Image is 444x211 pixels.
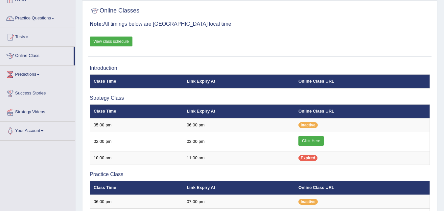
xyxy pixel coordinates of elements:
td: 03:00 pm [183,132,295,151]
a: Click Here [298,136,324,146]
a: Strategy Videos [0,103,75,119]
th: Link Expiry At [183,74,295,88]
span: Inactive [298,199,318,205]
a: Practice Questions [0,9,75,26]
th: Class Time [90,104,183,118]
a: View class schedule [90,37,132,46]
a: Online Class [0,47,74,63]
h3: Strategy Class [90,95,430,101]
th: Class Time [90,74,183,88]
h3: Introduction [90,65,430,71]
th: Link Expiry At [183,181,295,195]
td: 05:00 pm [90,118,183,132]
a: Predictions [0,66,75,82]
a: Success Stories [0,84,75,101]
th: Link Expiry At [183,104,295,118]
th: Online Class URL [295,181,430,195]
a: Tests [0,28,75,44]
td: 02:00 pm [90,132,183,151]
b: Note: [90,21,103,27]
td: 06:00 pm [183,118,295,132]
td: 06:00 pm [90,195,183,209]
th: Class Time [90,181,183,195]
span: Expired [298,155,317,161]
a: Your Account [0,122,75,138]
td: 10:00 am [90,151,183,165]
span: Inactive [298,122,318,128]
td: 11:00 am [183,151,295,165]
td: 07:00 pm [183,195,295,209]
h3: All timings below are [GEOGRAPHIC_DATA] local time [90,21,430,27]
th: Online Class URL [295,104,430,118]
th: Online Class URL [295,74,430,88]
h2: Online Classes [90,6,139,16]
h3: Practice Class [90,171,430,177]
